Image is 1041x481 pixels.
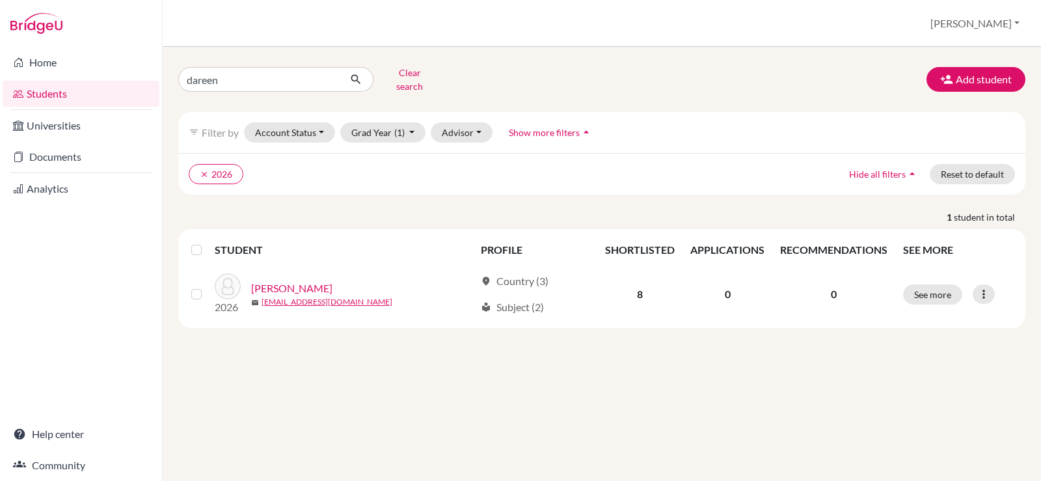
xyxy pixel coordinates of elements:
[481,273,548,289] div: Country (3)
[947,210,954,224] strong: 1
[481,276,491,286] span: location_on
[373,62,446,96] button: Clear search
[394,127,405,138] span: (1)
[3,49,159,76] a: Home
[251,281,332,296] a: [PERSON_NAME]
[431,122,493,143] button: Advisor
[925,11,1025,36] button: [PERSON_NAME]
[215,234,473,266] th: STUDENT
[3,421,159,447] a: Help center
[178,67,340,92] input: Find student by name...
[683,266,772,323] td: 0
[849,169,906,180] span: Hide all filters
[215,299,241,315] p: 2026
[189,164,243,184] button: clear2026
[509,127,580,138] span: Show more filters
[189,127,199,137] i: filter_list
[926,67,1025,92] button: Add student
[954,210,1025,224] span: student in total
[3,113,159,139] a: Universities
[473,234,597,266] th: PROFILE
[838,164,930,184] button: Hide all filtersarrow_drop_up
[906,167,919,180] i: arrow_drop_up
[481,299,544,315] div: Subject (2)
[683,234,772,266] th: APPLICATIONS
[340,122,426,143] button: Grad Year(1)
[930,164,1015,184] button: Reset to default
[597,234,683,266] th: SHORTLISTED
[580,126,593,139] i: arrow_drop_up
[202,126,239,139] span: Filter by
[251,299,259,307] span: mail
[262,296,392,308] a: [EMAIL_ADDRESS][DOMAIN_NAME]
[903,284,962,305] button: See more
[10,13,62,34] img: Bridge-U
[780,286,887,302] p: 0
[895,234,1020,266] th: SEE MORE
[215,273,241,299] img: SOROUR, Dareen Yasser
[597,266,683,323] td: 8
[3,144,159,170] a: Documents
[3,452,159,478] a: Community
[244,122,335,143] button: Account Status
[772,234,895,266] th: RECOMMENDATIONS
[3,176,159,202] a: Analytics
[498,122,604,143] button: Show more filtersarrow_drop_up
[200,170,209,179] i: clear
[3,81,159,107] a: Students
[481,302,491,312] span: local_library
